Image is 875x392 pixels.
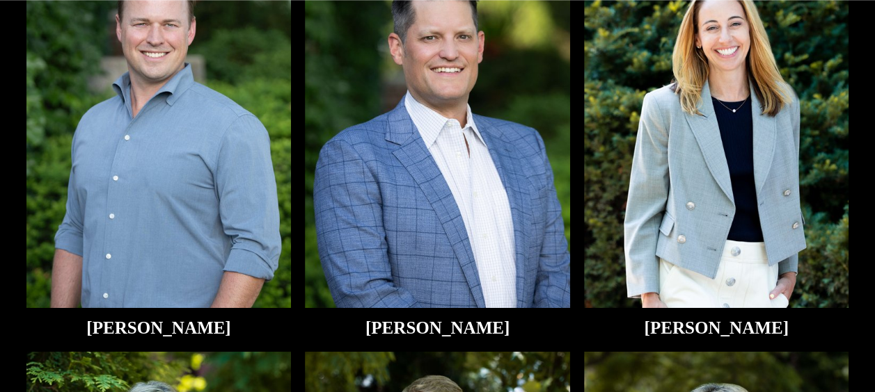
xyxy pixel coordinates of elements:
h2: [PERSON_NAME] [26,318,292,338]
h2: [PERSON_NAME] [584,318,849,338]
h2: [PERSON_NAME] [305,318,570,338]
